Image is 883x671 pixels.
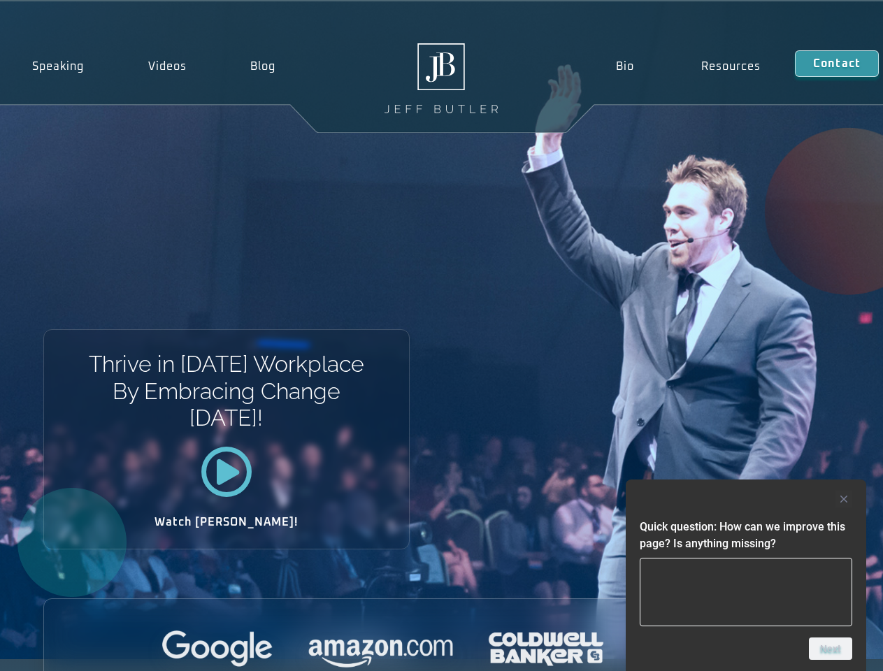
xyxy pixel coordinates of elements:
[640,558,852,626] textarea: Quick question: How can we improve this page? Is anything missing?
[218,50,308,82] a: Blog
[116,50,219,82] a: Videos
[87,351,365,431] h1: Thrive in [DATE] Workplace By Embracing Change [DATE]!
[640,491,852,660] div: Quick question: How can we improve this page? Is anything missing?
[582,50,794,82] nav: Menu
[813,58,861,69] span: Contact
[809,637,852,660] button: Next question
[668,50,795,82] a: Resources
[795,50,879,77] a: Contact
[93,517,360,528] h2: Watch [PERSON_NAME]!
[640,519,852,552] h2: Quick question: How can we improve this page? Is anything missing?
[835,491,852,507] button: Hide survey
[582,50,668,82] a: Bio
